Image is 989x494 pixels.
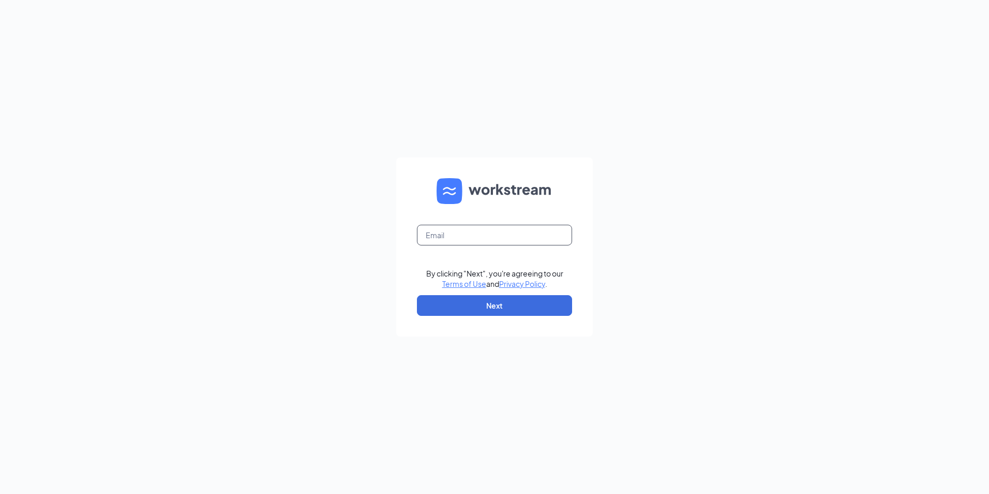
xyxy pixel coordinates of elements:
a: Privacy Policy [499,279,545,288]
button: Next [417,295,572,316]
div: By clicking "Next", you're agreeing to our and . [426,268,563,289]
input: Email [417,225,572,245]
a: Terms of Use [442,279,486,288]
img: WS logo and Workstream text [437,178,552,204]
